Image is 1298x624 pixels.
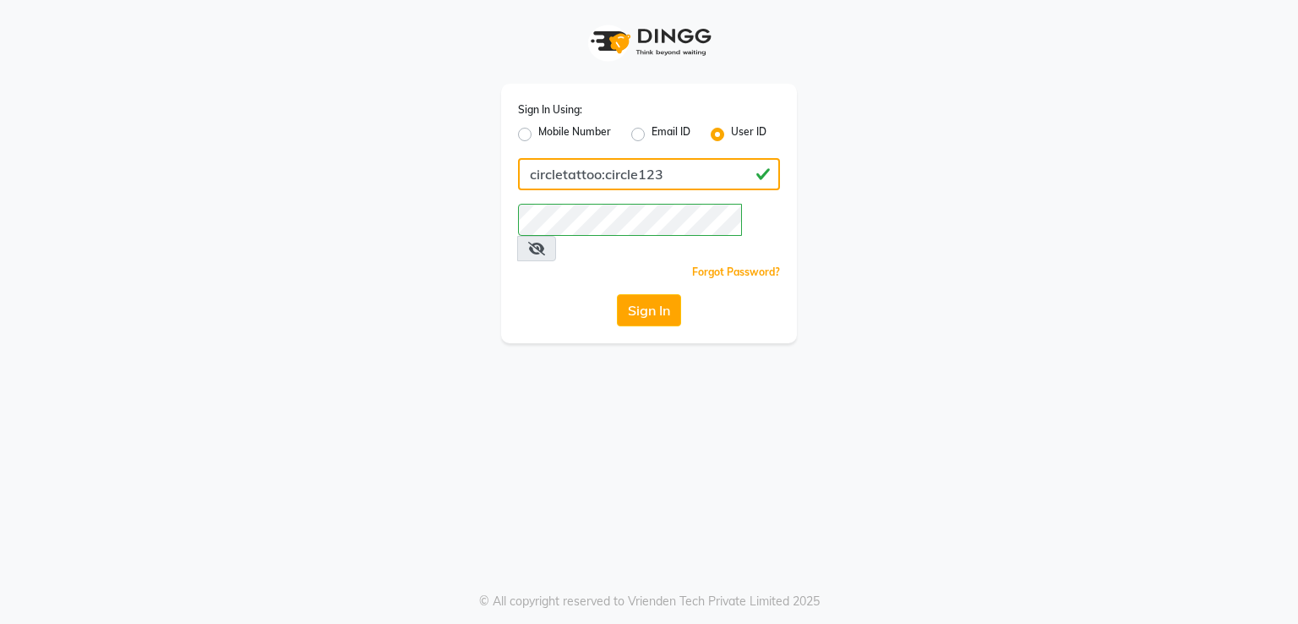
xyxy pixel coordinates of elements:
[518,102,582,118] label: Sign In Using:
[617,294,681,326] button: Sign In
[652,124,690,145] label: Email ID
[692,265,780,278] a: Forgot Password?
[731,124,766,145] label: User ID
[581,17,717,67] img: logo1.svg
[538,124,611,145] label: Mobile Number
[518,158,780,190] input: Username
[518,204,742,236] input: Username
